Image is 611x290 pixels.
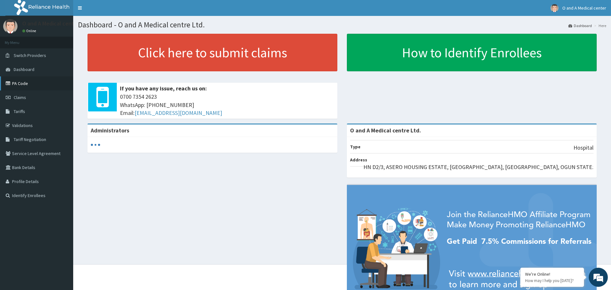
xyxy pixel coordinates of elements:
span: O and A Medical center [562,5,606,11]
p: Hospital [573,144,593,152]
b: Address [350,157,367,163]
p: HN D2/3, ASERO HOUSING ESTATE, [GEOGRAPHIC_DATA], [GEOGRAPHIC_DATA], OGUN STATE. [363,163,593,171]
a: How to Identify Enrollees [347,34,597,71]
li: Here [593,23,606,28]
span: Tariff Negotiation [14,137,46,142]
b: Type [350,144,361,150]
span: Claims [14,95,26,100]
span: Tariffs [14,109,25,114]
h1: Dashboard - O and A Medical centre Ltd. [78,21,606,29]
span: Dashboard [14,67,34,72]
img: User Image [551,4,558,12]
p: O and A Medical center [22,21,79,26]
a: Click here to submit claims [88,34,337,71]
b: Administrators [91,127,129,134]
p: How may I help you today? [525,278,579,283]
a: [EMAIL_ADDRESS][DOMAIN_NAME] [135,109,222,117]
a: Online [22,29,38,33]
b: If you have any issue, reach us on: [120,85,207,92]
strong: O and A Medical centre Ltd. [350,127,421,134]
div: We're Online! [525,271,579,277]
svg: audio-loading [91,140,100,150]
span: Switch Providers [14,53,46,58]
a: Dashboard [568,23,592,28]
img: User Image [3,19,18,33]
span: 0700 7354 2623 WhatsApp: [PHONE_NUMBER] Email: [120,93,334,117]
